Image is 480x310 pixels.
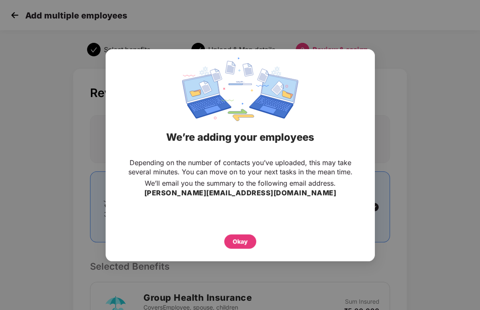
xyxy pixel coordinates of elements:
h3: [PERSON_NAME][EMAIL_ADDRESS][DOMAIN_NAME] [144,188,336,199]
div: Okay [233,236,248,246]
img: svg+xml;base64,PHN2ZyBpZD0iRGF0YV9zeW5jaW5nIiB4bWxucz0iaHR0cDovL3d3dy53My5vcmcvMjAwMC9zdmciIHdpZH... [182,58,298,121]
div: We’re adding your employees [116,121,364,154]
p: We’ll email you the summary to the following email address. [145,179,336,188]
p: Depending on the number of contacts you’ve uploaded, this may take several minutes. You can move ... [122,158,358,176]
